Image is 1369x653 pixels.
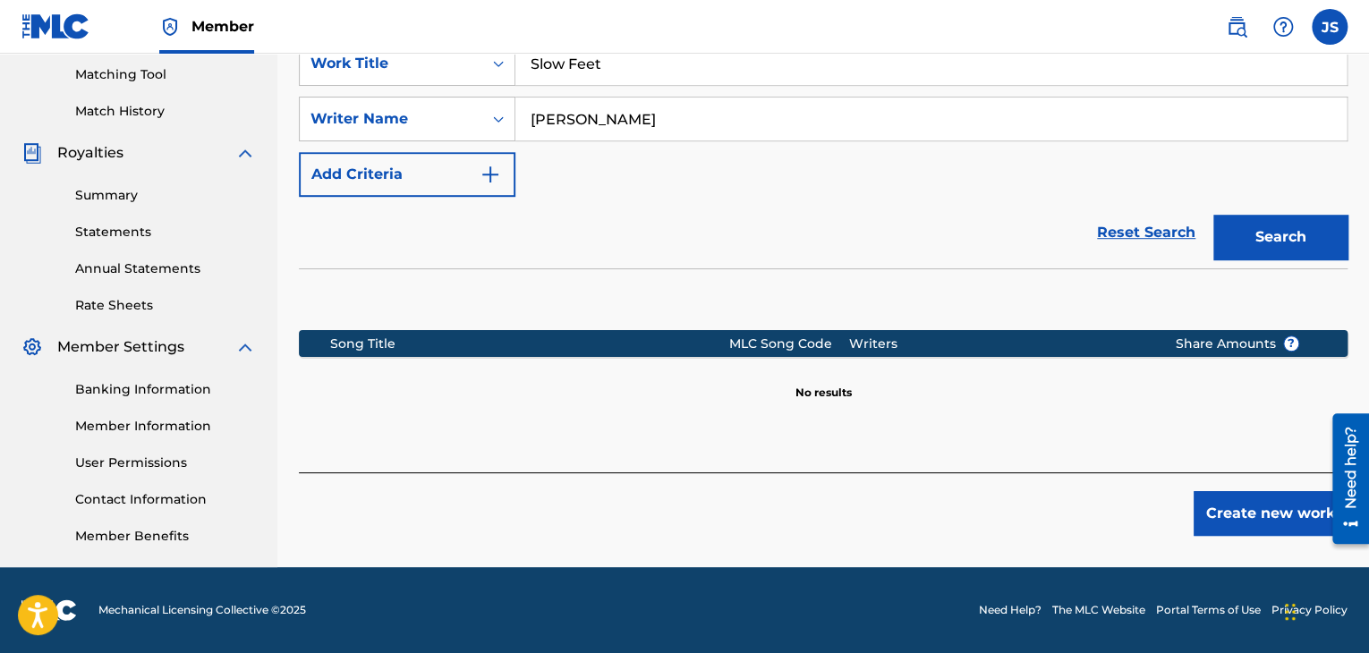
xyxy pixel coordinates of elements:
[57,336,184,358] span: Member Settings
[21,336,43,358] img: Member Settings
[159,16,181,38] img: Top Rightsholder
[75,527,256,546] a: Member Benefits
[1213,215,1348,259] button: Search
[21,599,77,621] img: logo
[75,380,256,399] a: Banking Information
[1312,9,1348,45] div: User Menu
[98,602,306,618] span: Mechanical Licensing Collective © 2025
[310,108,472,130] div: Writer Name
[480,164,501,185] img: 9d2ae6d4665cec9f34b9.svg
[57,142,123,164] span: Royalties
[1319,407,1369,551] iframe: Resource Center
[75,65,256,84] a: Matching Tool
[1226,16,1247,38] img: search
[729,335,849,353] div: MLC Song Code
[979,602,1042,618] a: Need Help?
[1052,602,1145,618] a: The MLC Website
[1194,491,1348,536] button: Create new work
[1265,9,1301,45] div: Help
[1272,16,1294,38] img: help
[75,417,256,436] a: Member Information
[299,152,515,197] button: Add Criteria
[234,142,256,164] img: expand
[1088,213,1204,252] a: Reset Search
[191,16,254,37] span: Member
[75,490,256,509] a: Contact Information
[310,53,472,74] div: Work Title
[849,335,1148,353] div: Writers
[75,259,256,278] a: Annual Statements
[795,363,852,401] p: No results
[1219,9,1254,45] a: Public Search
[234,336,256,358] img: expand
[75,454,256,472] a: User Permissions
[1176,335,1299,353] span: Share Amounts
[75,296,256,315] a: Rate Sheets
[1280,567,1369,653] iframe: Chat Widget
[21,142,43,164] img: Royalties
[75,186,256,205] a: Summary
[1285,585,1296,639] div: Drag
[330,335,729,353] div: Song Title
[21,13,90,39] img: MLC Logo
[1284,336,1298,351] span: ?
[299,41,1348,268] form: Search Form
[1271,602,1348,618] a: Privacy Policy
[1156,602,1261,618] a: Portal Terms of Use
[75,102,256,121] a: Match History
[75,223,256,242] a: Statements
